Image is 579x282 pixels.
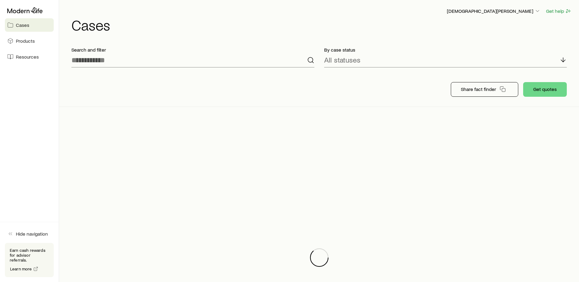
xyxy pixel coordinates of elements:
button: Get help [546,8,572,15]
span: Cases [16,22,29,28]
span: Hide navigation [16,231,48,237]
button: [DEMOGRAPHIC_DATA][PERSON_NAME] [447,8,541,15]
span: Resources [16,54,39,60]
a: Products [5,34,54,48]
span: Products [16,38,35,44]
button: Hide navigation [5,227,54,240]
a: Cases [5,18,54,32]
p: By case status [324,47,567,53]
p: All statuses [324,56,360,64]
div: Earn cash rewards for advisor referrals.Learn more [5,243,54,277]
p: Search and filter [71,47,314,53]
span: Learn more [10,267,32,271]
p: [DEMOGRAPHIC_DATA][PERSON_NAME] [447,8,541,14]
h1: Cases [71,17,572,32]
button: Get quotes [523,82,567,97]
p: Share fact finder [461,86,496,92]
a: Resources [5,50,54,63]
button: Share fact finder [451,82,518,97]
p: Earn cash rewards for advisor referrals. [10,248,49,262]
